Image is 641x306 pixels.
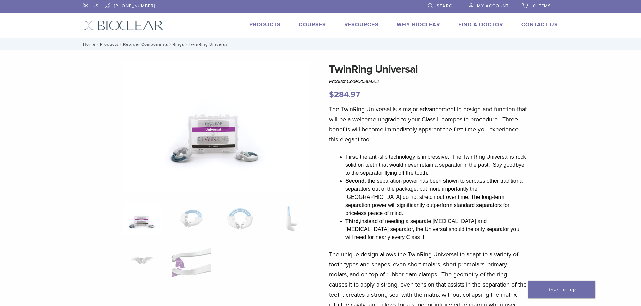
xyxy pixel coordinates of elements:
[345,154,357,160] strong: First
[172,202,210,236] img: TwinRing Universal - Image 2
[83,20,163,30] img: Bioclear
[458,21,503,28] a: Find A Doctor
[345,153,527,177] li: , the anti-slip technology is impressive. The TwinRing Universal is rock solid on teeth that woul...
[477,3,509,9] span: My Account
[345,217,527,242] li: instead of needing a separate [MEDICAL_DATA] and [MEDICAL_DATA] separator, the Universal should t...
[344,21,379,28] a: Resources
[123,244,162,278] img: TwinRing Universal - Image 5
[173,42,184,47] a: Rings
[184,43,189,46] span: /
[221,202,259,236] img: TwinRing Universal - Image 3
[123,61,309,193] img: 208042.2
[78,38,563,50] nav: TwinRing Universal
[329,79,379,84] span: Product Code:
[123,42,168,47] a: Reorder Components
[100,42,119,47] a: Products
[270,202,308,236] img: TwinRing Universal - Image 4
[168,43,173,46] span: /
[345,178,365,184] strong: Second
[172,244,210,278] img: TwinRing Universal - Image 6
[345,177,527,217] li: , the separation power has been shown to surpass other traditional separators out of the package,...
[521,21,558,28] a: Contact Us
[81,42,96,47] a: Home
[345,218,360,224] strong: Third,
[528,281,595,298] a: Back To Top
[96,43,100,46] span: /
[359,79,379,84] span: 208042.2
[329,90,334,99] span: $
[533,3,551,9] span: 0 items
[249,21,281,28] a: Products
[329,61,527,77] h1: TwinRing Universal
[329,90,360,99] bdi: 284.97
[329,104,527,144] p: The TwinRing Universal is a major advancement in design and function that will be a welcome upgra...
[119,43,123,46] span: /
[397,21,440,28] a: Why Bioclear
[437,3,456,9] span: Search
[299,21,326,28] a: Courses
[123,202,162,236] img: 208042.2-324x324.png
